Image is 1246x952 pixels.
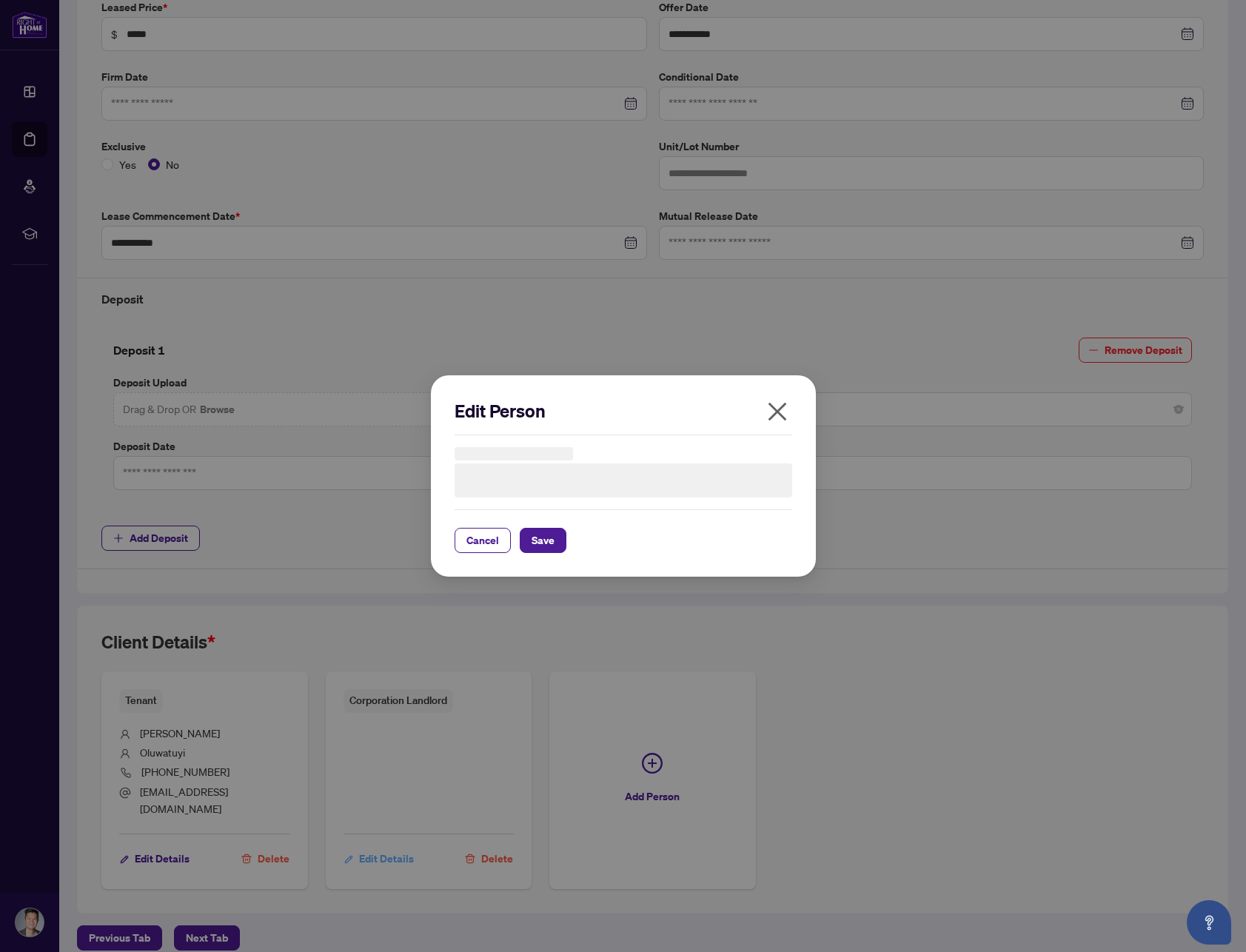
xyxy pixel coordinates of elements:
button: Save [520,528,566,553]
button: Cancel [455,528,511,553]
span: Cancel [466,529,499,552]
span: close [766,400,789,423]
h2: Edit Person [455,399,792,423]
button: Open asap [1187,900,1231,945]
span: Save [532,529,555,552]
